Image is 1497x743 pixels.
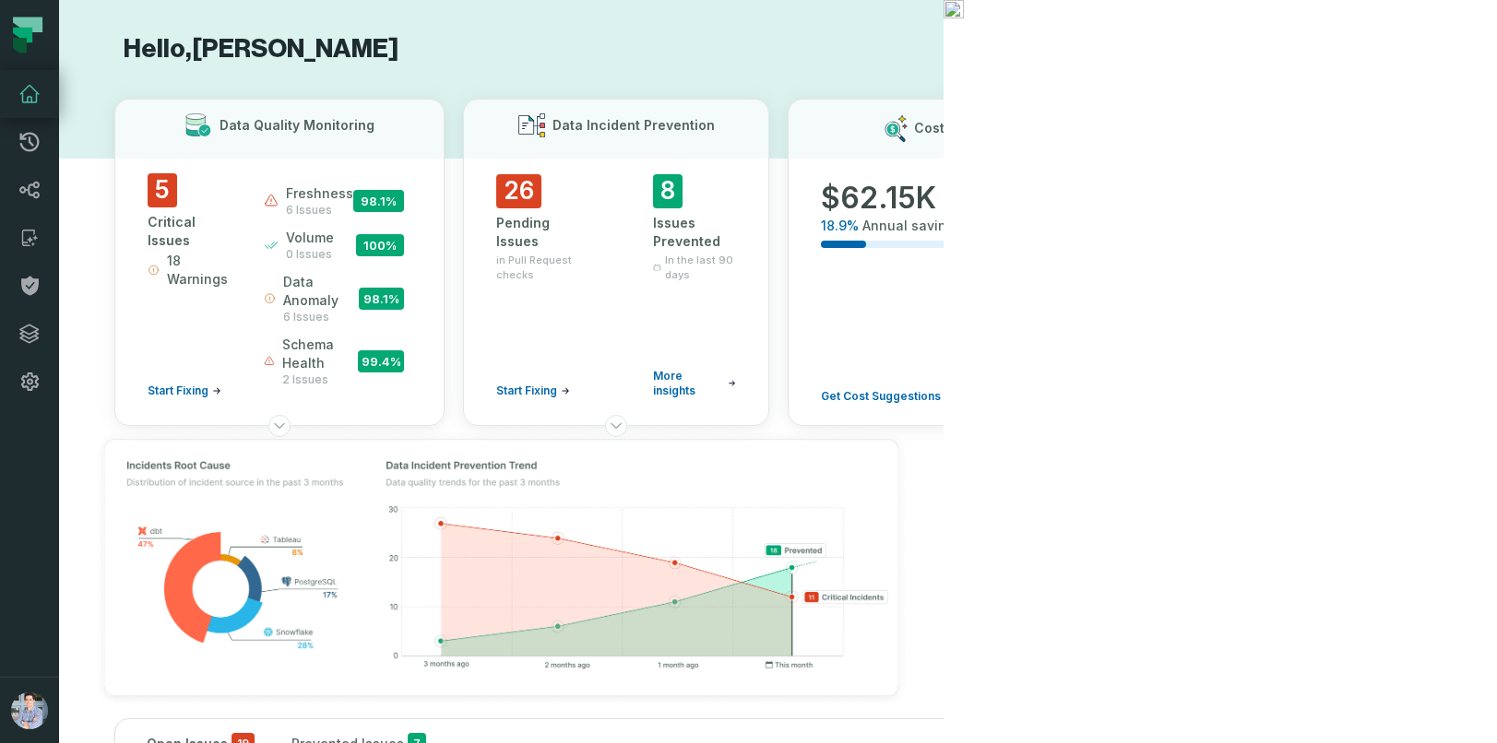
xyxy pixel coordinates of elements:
[914,119,1001,137] h3: Cost Savings
[862,217,962,235] span: Annual savings
[653,214,736,251] div: Issues Prevented
[167,252,231,289] span: 18 Warnings
[821,217,859,235] span: 18.9 %
[359,288,404,310] span: 98.1 %
[286,229,334,247] span: volume
[11,692,48,729] img: avatar of Alon Nafta
[286,247,334,262] span: 0 issues
[114,99,445,426] button: Data Quality Monitoring5Critical Issues18 WarningsStart Fixingfreshness6 issues98.1%volume0 issue...
[821,180,936,217] span: $ 62.15K
[286,184,353,203] span: freshness
[148,213,231,250] div: Critical Issues
[283,310,358,324] span: 6 issues
[496,253,579,282] span: in Pull Request checks
[788,99,1094,426] button: Cost Savings$62.15K/year18.9%Annual savings$329.66K/yearGet Cost Suggestions
[220,116,374,135] h3: Data Quality Monitoring
[286,203,353,218] span: 6 issues
[496,214,579,251] div: Pending Issues
[653,369,724,398] span: More insights
[282,372,358,387] span: 2 issues
[283,273,358,310] span: data anomaly
[356,234,404,256] span: 100 %
[821,389,941,404] span: Get Cost Suggestions
[653,174,683,208] span: 8
[496,383,570,398] a: Start Fixing
[358,350,404,372] span: 99.4 %
[496,174,541,208] span: 26
[665,253,736,282] span: In the last 90 days
[77,413,925,724] img: Top graphs 1
[653,369,736,398] a: More insights
[463,99,769,426] button: Data Incident Prevention26Pending Issuesin Pull Request checksStart Fixing8Issues PreventedIn the...
[148,383,221,398] a: Start Fixing
[148,173,177,207] span: 5
[114,33,888,65] h1: Hello, [PERSON_NAME]
[496,383,557,398] span: Start Fixing
[282,336,358,372] span: schema health
[148,383,208,398] span: Start Fixing
[353,190,404,212] span: 98.1 %
[552,116,715,135] h3: Data Incident Prevention
[821,389,954,404] a: Get Cost Suggestions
